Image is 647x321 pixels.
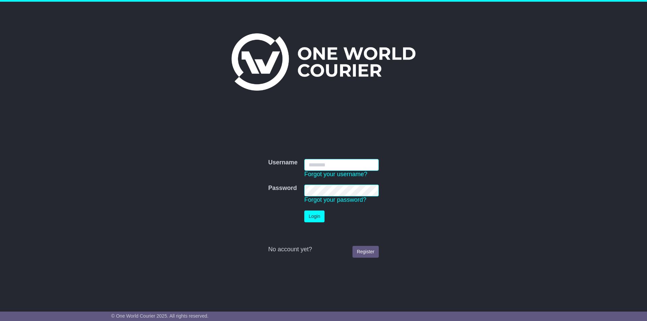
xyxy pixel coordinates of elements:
[232,33,415,91] img: One World
[304,171,367,178] a: Forgot your username?
[304,211,325,222] button: Login
[268,159,298,166] label: Username
[268,246,379,253] div: No account yet?
[268,185,297,192] label: Password
[304,196,366,203] a: Forgot your password?
[111,313,209,319] span: © One World Courier 2025. All rights reserved.
[352,246,379,258] a: Register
